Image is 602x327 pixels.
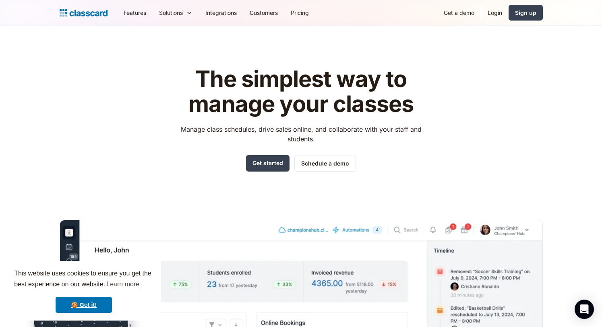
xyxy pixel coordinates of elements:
a: learn more about cookies [105,278,141,290]
h1: The simplest way to manage your classes [173,67,429,116]
a: Customers [243,4,284,22]
a: dismiss cookie message [56,297,112,313]
a: home [60,7,108,19]
div: Sign up [515,8,536,17]
a: Get a demo [437,4,481,22]
div: cookieconsent [6,261,161,321]
div: Open Intercom Messenger [575,300,594,319]
a: Pricing [284,4,315,22]
span: This website uses cookies to ensure you get the best experience on our website. [14,269,153,290]
a: Schedule a demo [294,155,356,172]
a: Login [481,4,509,22]
div: Solutions [159,8,183,17]
a: Integrations [199,4,243,22]
a: Features [117,4,153,22]
div: Solutions [153,4,199,22]
p: Manage class schedules, drive sales online, and collaborate with your staff and students. [173,124,429,144]
a: Sign up [509,5,543,21]
a: Get started [246,155,290,172]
